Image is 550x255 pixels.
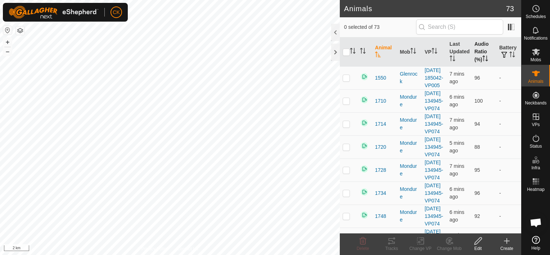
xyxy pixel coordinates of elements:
span: VPs [532,122,540,127]
button: Reset Map [3,26,12,35]
img: returning on [360,165,369,173]
img: Gallagher Logo [9,6,99,19]
span: Animals [528,79,544,84]
span: 1714 [375,120,386,128]
span: 1 Oct 2025, 4:43 pm [450,71,464,84]
th: Audio Ratio (%) [472,37,496,67]
div: Tracks [377,245,406,252]
button: Map Layers [16,26,24,35]
div: Mondure [400,139,419,155]
div: Change Mob [435,245,464,252]
div: Create [492,245,521,252]
a: Privacy Policy [141,246,168,252]
span: 95 [474,167,480,173]
span: 100 [474,98,483,104]
span: Mobs [531,58,541,62]
span: CK [113,9,120,16]
a: [DATE] 185042-VP005 [425,229,443,250]
button: + [3,38,12,46]
span: Infra [531,166,540,170]
span: Schedules [526,14,546,19]
td: - [496,228,521,251]
span: 1720 [375,143,386,151]
input: Search (S) [416,19,503,35]
a: [DATE] 134945-VP074 [425,160,443,180]
p-sorticon: Activate to sort [360,49,366,55]
span: 1 Oct 2025, 4:44 pm [450,209,464,223]
div: Change VP [406,245,435,252]
img: returning on [360,211,369,219]
td: - [496,66,521,89]
span: 88 [474,144,480,150]
img: returning on [360,188,369,196]
a: Help [522,233,550,253]
span: 94 [474,121,480,127]
span: 1 Oct 2025, 4:43 pm [450,163,464,176]
td: - [496,89,521,112]
span: 1748 [375,212,386,220]
span: 1710 [375,97,386,105]
th: Last Updated [447,37,472,67]
p-sorticon: Activate to sort [432,49,437,55]
span: 1 Oct 2025, 4:43 pm [450,232,464,246]
span: 96 [474,75,480,81]
a: [DATE] 134945-VP074 [425,183,443,203]
span: Help [531,246,540,250]
th: VP [422,37,447,67]
p-sorticon: Activate to sort [509,53,515,58]
a: [DATE] 134945-VP074 [425,113,443,134]
p-sorticon: Activate to sort [350,49,356,55]
div: Mondure [400,209,419,224]
div: Glenrock [400,70,419,85]
td: - [496,205,521,228]
img: returning on [360,72,369,81]
span: 1 Oct 2025, 4:43 pm [450,117,464,130]
div: Mondure [400,93,419,108]
th: Mob [397,37,422,67]
span: 1728 [375,166,386,174]
span: Neckbands [525,101,546,105]
a: [DATE] 134945-VP074 [425,137,443,157]
p-sorticon: Activate to sort [375,53,381,58]
span: 96 [474,190,480,196]
div: Mondure [400,185,419,201]
p-sorticon: Activate to sort [410,49,416,55]
span: 1 Oct 2025, 4:45 pm [450,140,464,153]
img: returning on [360,142,369,150]
span: 1 Oct 2025, 4:44 pm [450,186,464,200]
p-sorticon: Activate to sort [482,57,488,62]
a: [DATE] 185042-VP005 [425,67,443,88]
div: Open chat [525,212,547,233]
div: Mondure [400,162,419,178]
span: 0 selected of 73 [344,23,416,31]
span: 1734 [375,189,386,197]
button: – [3,47,12,56]
a: [DATE] 134945-VP074 [425,206,443,227]
a: Contact Us [177,246,198,252]
td: - [496,135,521,158]
div: Mondure [400,116,419,131]
img: returning on [360,118,369,127]
img: returning on [360,95,369,104]
td: - [496,158,521,182]
span: 1 Oct 2025, 4:44 pm [450,94,464,107]
span: Notifications [524,36,547,40]
a: [DATE] 134945-VP074 [425,90,443,111]
p-sorticon: Activate to sort [450,57,455,62]
span: Status [529,144,542,148]
td: - [496,182,521,205]
span: 1550 [375,74,386,82]
span: Heatmap [527,187,545,192]
th: Battery [496,37,521,67]
h2: Animals [344,4,506,13]
span: 92 [474,213,480,219]
th: Animal [372,37,397,67]
td: - [496,112,521,135]
span: Delete [357,246,369,251]
div: Edit [464,245,492,252]
span: 73 [506,3,514,14]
